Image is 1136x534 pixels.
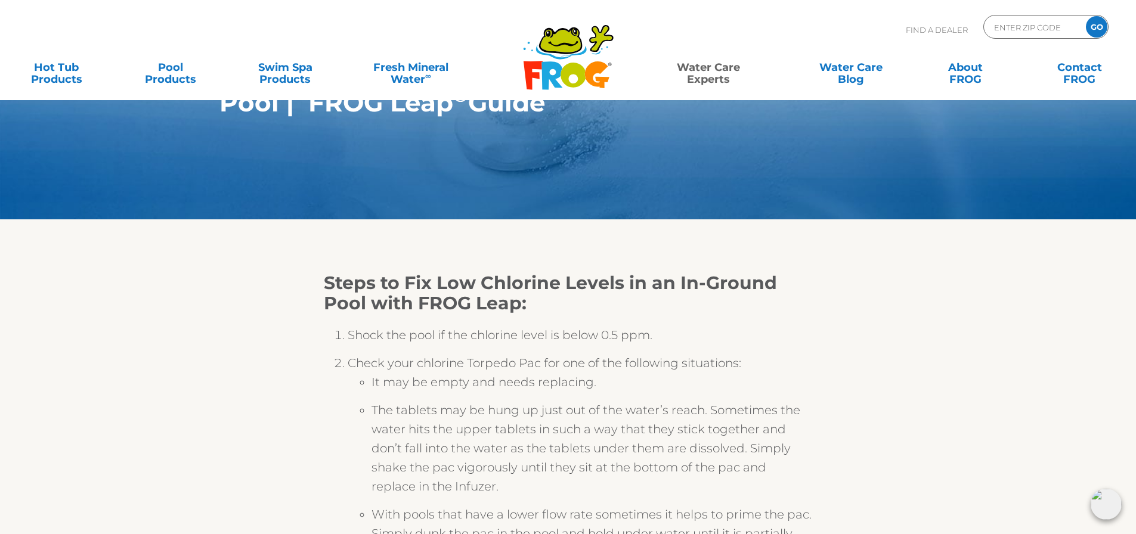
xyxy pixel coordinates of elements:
[993,18,1073,36] input: Zip Code Form
[12,55,101,79] a: Hot TubProducts
[126,55,215,79] a: PoolProducts
[636,55,781,79] a: Water CareExperts
[806,55,895,79] a: Water CareBlog
[219,60,862,117] h1: How to Fix Low Chlorine Levels in an In-Ground Pool | FROG Leap Guide
[1035,55,1124,79] a: ContactFROG
[921,55,1010,79] a: AboutFROG
[241,55,330,79] a: Swim SpaProducts
[324,272,777,314] strong: Steps to Fix Low Chlorine Levels in an In-Ground Pool with FROG Leap:
[906,15,968,45] p: Find A Dealer
[372,372,813,401] li: It may be empty and needs replacing.
[425,71,431,80] sup: ∞
[348,325,813,353] li: Shock the pool if the chlorine level is below 0.5 ppm.
[372,401,813,505] li: The tablets may be hung up just out of the water’s reach. Sometimes the water hits the upper tabl...
[1086,16,1107,38] input: GO
[1091,489,1122,520] img: openIcon
[355,55,466,79] a: Fresh MineralWater∞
